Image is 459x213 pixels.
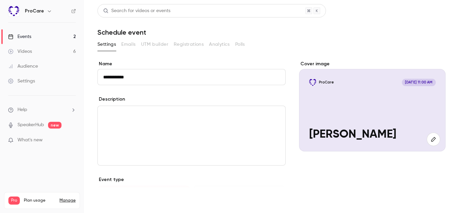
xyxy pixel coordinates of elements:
[97,176,286,183] p: Event type
[174,41,204,48] span: Registrations
[8,106,76,113] li: help-dropdown-opener
[299,61,446,67] label: Cover image
[319,80,334,85] p: ProCare
[8,48,32,55] div: Videos
[17,106,27,113] span: Help
[121,41,135,48] span: Emails
[68,137,76,143] iframe: Noticeable Trigger
[17,137,43,144] span: What's new
[97,106,286,166] section: description
[59,198,76,203] a: Manage
[98,106,285,165] div: editor
[25,8,44,14] h6: ProCare
[103,7,170,14] div: Search for videos or events
[8,63,38,70] div: Audience
[8,78,35,84] div: Settings
[141,41,168,48] span: UTM builder
[97,194,122,208] button: Save
[8,33,31,40] div: Events
[309,128,436,141] p: [PERSON_NAME]
[209,41,230,48] span: Analytics
[97,39,116,50] button: Settings
[402,79,436,86] span: [DATE] 11:00 AM
[97,96,125,103] label: Description
[8,6,19,16] img: ProCare
[97,28,446,36] h1: Schedule event
[309,79,317,86] img: Anicet KOLIA
[48,122,61,129] span: new
[97,61,286,67] label: Name
[8,197,20,205] span: Pro
[24,198,55,203] span: Plan usage
[235,41,245,48] span: Polls
[17,121,44,129] a: SpeakerHub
